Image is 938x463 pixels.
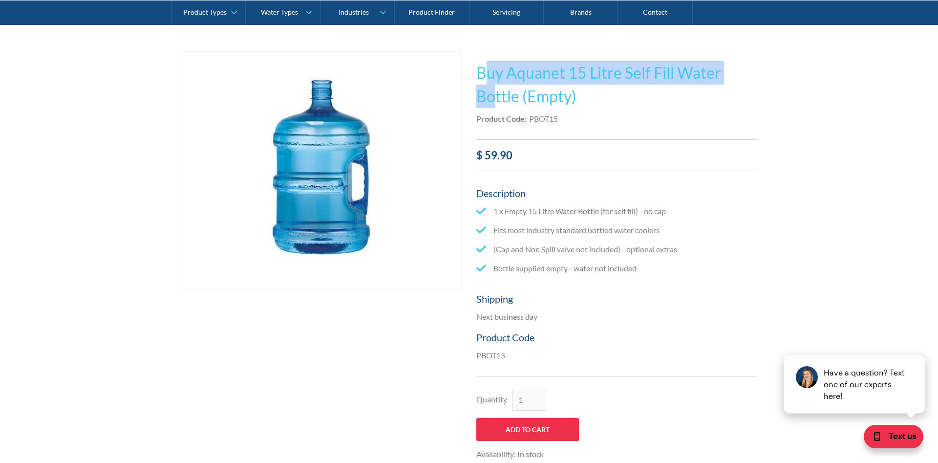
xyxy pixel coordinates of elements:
div: Product Types [183,8,227,16]
div: Industries [339,8,369,16]
strong: Product Code: [476,114,527,123]
a: open lightbox [181,51,462,289]
div: $ 59.90 [476,147,757,163]
div: PBOT15 [529,113,558,125]
p: Next business day [476,311,757,323]
iframe: podium webchat widget bubble [840,414,938,463]
li: Fits most industry standard bottled water coolers [476,224,757,236]
img: Aquanet 15 Litre Self Fill Water Bottle (Empty) [203,52,440,289]
input: Add to Cart [476,418,579,441]
h5: Description [476,186,757,200]
li: 1 x Empty 15 Litre Water Bottle (for self fill) - no cap [476,205,757,217]
div: Availability: In stock [476,448,579,460]
li: Bottle supplied empty - water not included [476,263,757,274]
iframe: podium webchat widget prompt [772,309,938,426]
h1: Buy Aquanet 15 Litre Self Fill Water Bottle (Empty) [476,61,757,108]
div: Water Types [261,8,298,16]
li: (Cap and Non Spill valve not included) - optional extras [476,243,757,255]
label: Quantity [476,394,507,405]
p: PBOT15 [476,350,757,361]
h5: Product Code [476,330,757,345]
h5: Shipping [476,291,757,306]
